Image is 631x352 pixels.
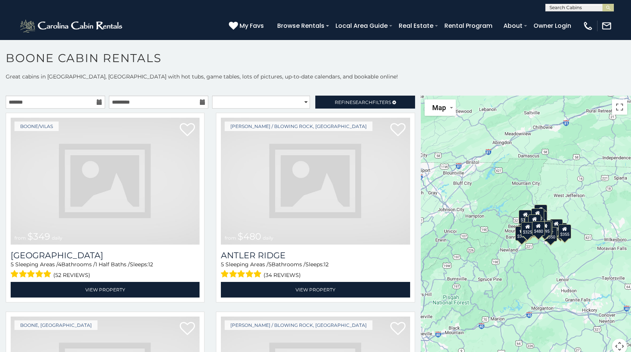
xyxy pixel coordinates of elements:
a: Add to favorites [390,122,406,138]
span: Search [353,99,372,105]
img: Diamond Creek Lodge [11,118,200,245]
a: Boone/Vilas [14,122,59,131]
img: phone-regular-white.png [583,21,593,31]
span: $480 [238,231,261,242]
a: [PERSON_NAME] / Blowing Rock, [GEOGRAPHIC_DATA] [225,122,372,131]
a: View Property [221,282,410,298]
span: Map [432,104,446,112]
a: Browse Rentals [273,19,328,32]
div: $210 [528,214,541,229]
div: $695 [538,221,551,236]
span: daily [263,235,273,241]
div: $355 [558,224,571,239]
a: Add to favorites [180,321,195,337]
div: Sleeping Areas / Bathrooms / Sleeps: [11,261,200,280]
a: Local Area Guide [332,19,391,32]
a: Boone, [GEOGRAPHIC_DATA] [14,320,97,330]
a: Diamond Creek Lodge from $349 daily [11,118,200,245]
img: mail-regular-white.png [601,21,612,31]
div: $480 [532,221,545,236]
a: About [500,19,526,32]
span: (52 reviews) [53,270,90,280]
a: View Property [11,282,200,298]
span: daily [52,235,62,241]
span: (34 reviews) [264,270,301,280]
span: $349 [27,231,50,242]
div: $930 [550,219,562,234]
button: Toggle fullscreen view [612,99,627,115]
a: Add to favorites [390,321,406,337]
div: $320 [531,208,544,223]
span: from [14,235,26,241]
h3: Diamond Creek Lodge [11,250,200,261]
img: White-1-2.png [19,18,125,34]
a: My Favs [229,21,266,31]
a: Rental Program [441,19,496,32]
div: $305 [519,210,532,224]
a: Antler Ridge [221,250,410,261]
span: 5 [221,261,224,268]
div: $325 [521,222,534,237]
div: Sleeping Areas / Bathrooms / Sleeps: [221,261,410,280]
a: RefineSearchFilters [315,96,415,109]
a: [PERSON_NAME] / Blowing Rock, [GEOGRAPHIC_DATA] [225,320,372,330]
span: 1 Half Baths / [95,261,130,268]
span: Refine Filters [335,99,391,105]
span: 5 [268,261,272,268]
div: $380 [540,220,553,235]
span: 5 [11,261,14,268]
span: from [225,235,236,241]
a: Real Estate [395,19,437,32]
a: [GEOGRAPHIC_DATA] [11,250,200,261]
a: Add to favorites [180,122,195,138]
span: My Favs [240,21,264,30]
span: 12 [324,261,329,268]
div: $395 [524,221,537,235]
a: Owner Login [530,19,575,32]
img: Antler Ridge [221,118,410,245]
div: $375 [515,226,528,241]
div: $525 [534,205,547,219]
a: Antler Ridge from $480 daily [221,118,410,245]
button: Change map style [425,99,456,116]
span: 12 [148,261,153,268]
span: 4 [58,261,61,268]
